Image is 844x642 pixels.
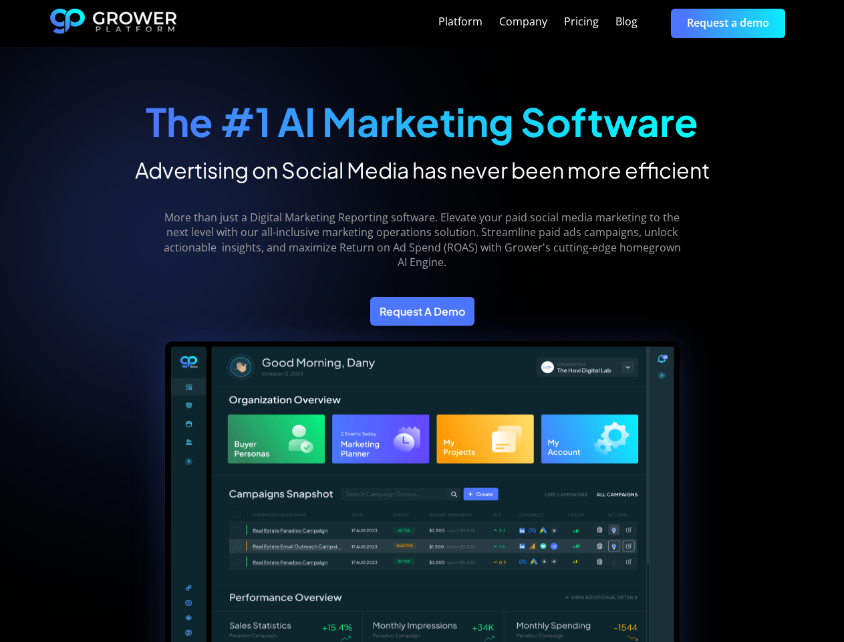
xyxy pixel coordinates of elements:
strong: The #1 AI Marketing Software [146,97,698,146]
a: Company [499,14,547,30]
a: Request a demo [671,9,785,37]
p: More than just a Digital Marketing Reporting software. Elevate your paid social media marketing t... [154,210,690,270]
div: Company [499,15,547,28]
div: Pricing [564,15,599,28]
a: home [50,9,177,38]
div: Blog [615,15,638,28]
h2: Advertising on Social Media has never been more efficient [135,156,710,183]
div: Platform [438,15,482,28]
a: Pricing [564,14,599,30]
a: Request A Demo [370,297,474,326]
a: Platform [438,14,482,30]
a: Blog [615,14,638,30]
